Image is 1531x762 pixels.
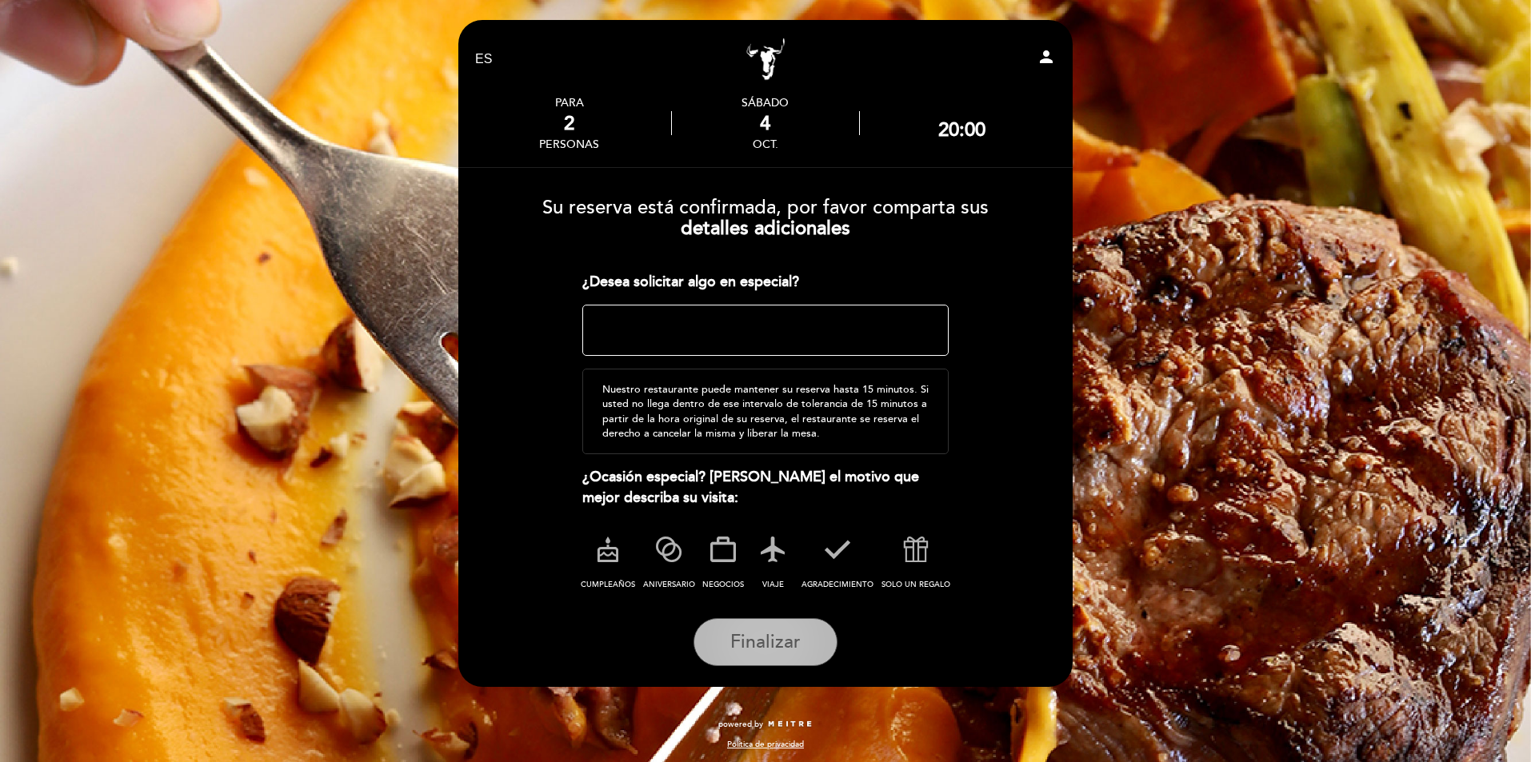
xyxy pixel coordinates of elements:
[542,196,989,219] span: Su reserva está confirmada, por favor comparta sus
[539,96,599,110] div: PARA
[730,631,801,653] span: Finalizar
[582,272,949,293] div: ¿Desea solicitar algo en especial?
[539,138,599,151] div: personas
[881,580,950,589] span: SOLO UN REGALO
[801,580,873,589] span: AGRADECIMIENTO
[1037,47,1056,66] i: person
[672,112,858,135] div: 4
[938,118,985,142] div: 20:00
[581,580,635,589] span: CUMPLEAÑOS
[666,38,865,82] a: Campobravo - [GEOGRAPHIC_DATA][PERSON_NAME]
[643,580,695,589] span: ANIVERSARIO
[762,580,784,589] span: VIAJE
[539,112,599,135] div: 2
[718,719,813,730] a: powered by
[582,467,949,508] div: ¿Ocasión especial? [PERSON_NAME] el motivo que mejor describa su visita:
[672,96,858,110] div: sábado
[767,720,813,728] img: MEITRE
[1037,47,1056,72] button: person
[672,138,858,151] div: oct.
[582,369,949,454] div: Nuestro restaurante puede mantener su reserva hasta 15 minutos. Si usted no llega dentro de ese i...
[718,719,763,730] span: powered by
[694,618,837,666] button: Finalizar
[702,580,744,589] span: NEGOCIOS
[681,217,850,240] b: detalles adicionales
[727,739,804,750] a: Política de privacidad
